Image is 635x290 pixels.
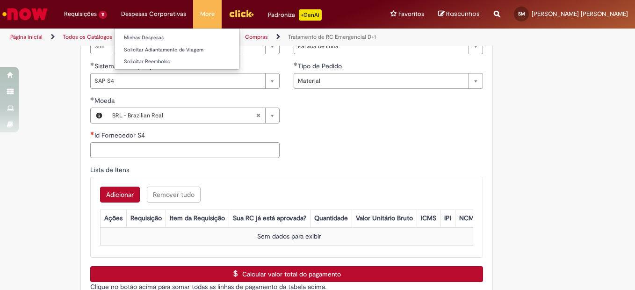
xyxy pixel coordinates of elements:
span: Sim [94,39,260,54]
th: NCM [455,210,478,227]
button: Moeda, Visualizar este registro BRL - Brazilian Real [91,108,108,123]
a: Rascunhos [438,10,480,19]
span: More [200,9,215,19]
th: Sua RC já está aprovada? [229,210,310,227]
span: Necessários [90,131,94,135]
span: Rascunhos [446,9,480,18]
span: Obrigatório Preenchido [294,62,298,66]
a: Compras [245,33,268,41]
button: Calcular valor total do pagamento [90,266,483,282]
a: Solicitar Reembolso [115,57,239,67]
input: Id Fornecedor S4 [90,142,280,158]
span: Obrigatório Preenchido [90,62,94,66]
th: Valor Unitário Bruto [352,210,417,227]
span: Id Fornecedor S4 [94,131,147,139]
img: ServiceNow [1,5,49,23]
span: Obrigatório Preenchido [90,97,94,101]
a: Página inicial [10,33,43,41]
abbr: Limpar campo Moeda [251,108,265,123]
span: Parada de linha [298,39,464,54]
span: [PERSON_NAME] [PERSON_NAME] [532,10,628,18]
a: Tratamento de RC Emergencial D+1 [288,33,376,41]
th: Item da Requisição [166,210,229,227]
td: Sem dados para exibir [100,228,478,245]
button: Add a row for Lista de Itens [100,187,140,203]
span: BRL - Brazilian Real [112,108,256,123]
span: Despesas Corporativas [121,9,186,19]
th: Requisição [126,210,166,227]
ul: Despesas Corporativas [114,28,240,70]
span: SAP S4 [94,73,260,88]
span: Favoritos [398,9,424,19]
a: Minhas Despesas [115,33,239,43]
th: Quantidade [310,210,352,227]
span: Requisições [64,9,97,19]
span: Sistema da Requisição [94,62,161,70]
a: Solicitar Adiantamento de Viagem [115,45,239,55]
span: 11 [99,11,107,19]
img: click_logo_yellow_360x200.png [229,7,254,21]
span: Lista de Itens [90,166,131,174]
span: SM [518,11,525,17]
th: Ações [100,210,126,227]
ul: Trilhas de página [7,29,416,46]
span: Necessários - Moeda [94,96,116,105]
a: Todos os Catálogos [63,33,112,41]
p: +GenAi [299,9,322,21]
span: Tipo de Pedido [298,62,344,70]
a: BRL - Brazilian RealLimpar campo Moeda [108,108,279,123]
span: Material [298,73,464,88]
div: Padroniza [268,9,322,21]
th: ICMS [417,210,440,227]
th: IPI [440,210,455,227]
